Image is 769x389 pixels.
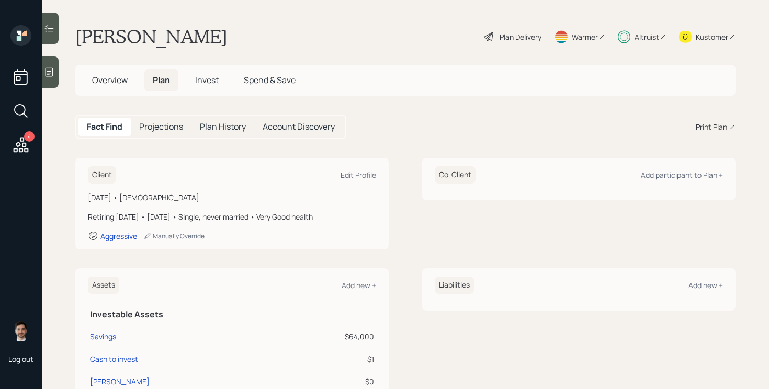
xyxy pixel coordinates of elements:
h5: Fact Find [87,122,122,132]
span: Invest [195,74,219,86]
h5: Plan History [200,122,246,132]
div: Aggressive [100,231,137,241]
h6: Co-Client [435,166,476,184]
div: Warmer [572,31,598,42]
div: Add new + [688,280,723,290]
h6: Liabilities [435,277,474,294]
h6: Assets [88,277,119,294]
h5: Investable Assets [90,310,374,319]
span: Plan [153,74,170,86]
div: Cash to invest [90,353,138,364]
div: Kustomer [696,31,728,42]
div: [DATE] • [DEMOGRAPHIC_DATA] [88,192,376,203]
span: Overview [92,74,128,86]
div: $1 [296,353,374,364]
div: Altruist [635,31,659,42]
div: Add participant to Plan + [641,170,723,180]
div: $0 [296,376,374,387]
h5: Account Discovery [263,122,335,132]
div: Add new + [342,280,376,290]
div: [PERSON_NAME] [90,376,150,387]
div: Log out [8,354,33,364]
div: Retiring [DATE] • [DATE] • Single, never married • Very Good health [88,211,376,222]
h5: Projections [139,122,183,132]
div: $64,000 [296,331,374,342]
h6: Client [88,166,116,184]
div: Print Plan [696,121,727,132]
span: Spend & Save [244,74,296,86]
div: Manually Override [143,232,205,241]
div: Edit Profile [341,170,376,180]
div: Savings [90,331,116,342]
img: jonah-coleman-headshot.png [10,321,31,341]
div: 4 [24,131,35,142]
div: Plan Delivery [500,31,541,42]
h1: [PERSON_NAME] [75,25,228,48]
